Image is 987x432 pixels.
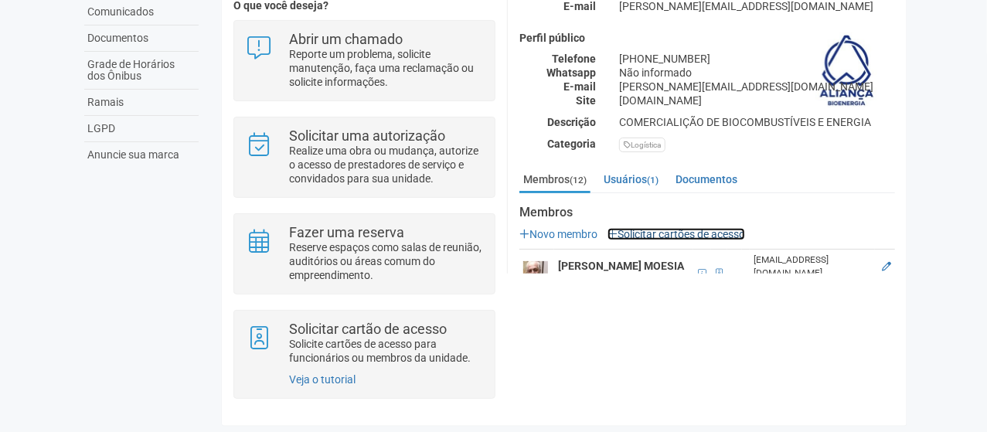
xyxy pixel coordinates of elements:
[289,31,403,47] strong: Abrir um chamado
[600,168,662,191] a: Usuários(1)
[289,47,483,89] p: Reporte um problema, solicite manutenção, faça uma reclamação ou solicite informações.
[552,53,596,65] strong: Telefone
[882,261,891,272] a: Editar membro
[84,52,199,90] a: Grade de Horários dos Ônibus
[84,142,199,168] a: Anuncie sua marca
[558,260,684,287] strong: [PERSON_NAME] MOESIA [PERSON_NAME]
[519,168,590,193] a: Membros(12)
[84,116,199,142] a: LGPD
[289,373,356,386] a: Veja o tutorial
[84,26,199,52] a: Documentos
[246,322,483,365] a: Solicitar cartão de acesso Solicite cartões de acesso para funcionários ou membros da unidade.
[809,32,884,110] img: business.png
[523,261,548,286] img: user.png
[289,224,404,240] strong: Fazer uma reserva
[563,80,596,93] strong: E-mail
[672,168,741,191] a: Documentos
[289,321,447,337] strong: Solicitar cartão de acesso
[608,94,907,107] div: [DOMAIN_NAME]
[519,228,597,240] a: Novo membro
[519,32,895,44] h4: Perfil público
[754,253,871,280] div: [EMAIL_ADDRESS][DOMAIN_NAME]
[647,175,659,185] small: (1)
[570,175,587,185] small: (12)
[246,129,483,185] a: Solicitar uma autorização Realize uma obra ou mudança, autorize o acesso de prestadores de serviç...
[246,226,483,282] a: Fazer uma reserva Reserve espaços como salas de reunião, auditórios ou áreas comum do empreendime...
[84,90,199,116] a: Ramais
[576,94,596,107] strong: Site
[289,337,483,365] p: Solicite cartões de acesso para funcionários ou membros da unidade.
[519,206,895,219] strong: Membros
[608,228,745,240] a: Solicitar cartões de acesso
[608,115,907,129] div: COMERCIALIÇÃO DE BIOCOMBUSTÍVEIS E ENERGIA
[547,138,596,150] strong: Categoria
[546,66,596,79] strong: Whatsapp
[619,138,665,152] div: Logística
[608,80,907,94] div: [PERSON_NAME][EMAIL_ADDRESS][DOMAIN_NAME]
[608,52,907,66] div: [PHONE_NUMBER]
[547,116,596,128] strong: Descrição
[289,128,445,144] strong: Solicitar uma autorização
[608,66,907,80] div: Não informado
[246,32,483,89] a: Abrir um chamado Reporte um problema, solicite manutenção, faça uma reclamação ou solicite inform...
[289,240,483,282] p: Reserve espaços como salas de reunião, auditórios ou áreas comum do empreendimento.
[289,144,483,185] p: Realize uma obra ou mudança, autorize o acesso de prestadores de serviço e convidados para sua un...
